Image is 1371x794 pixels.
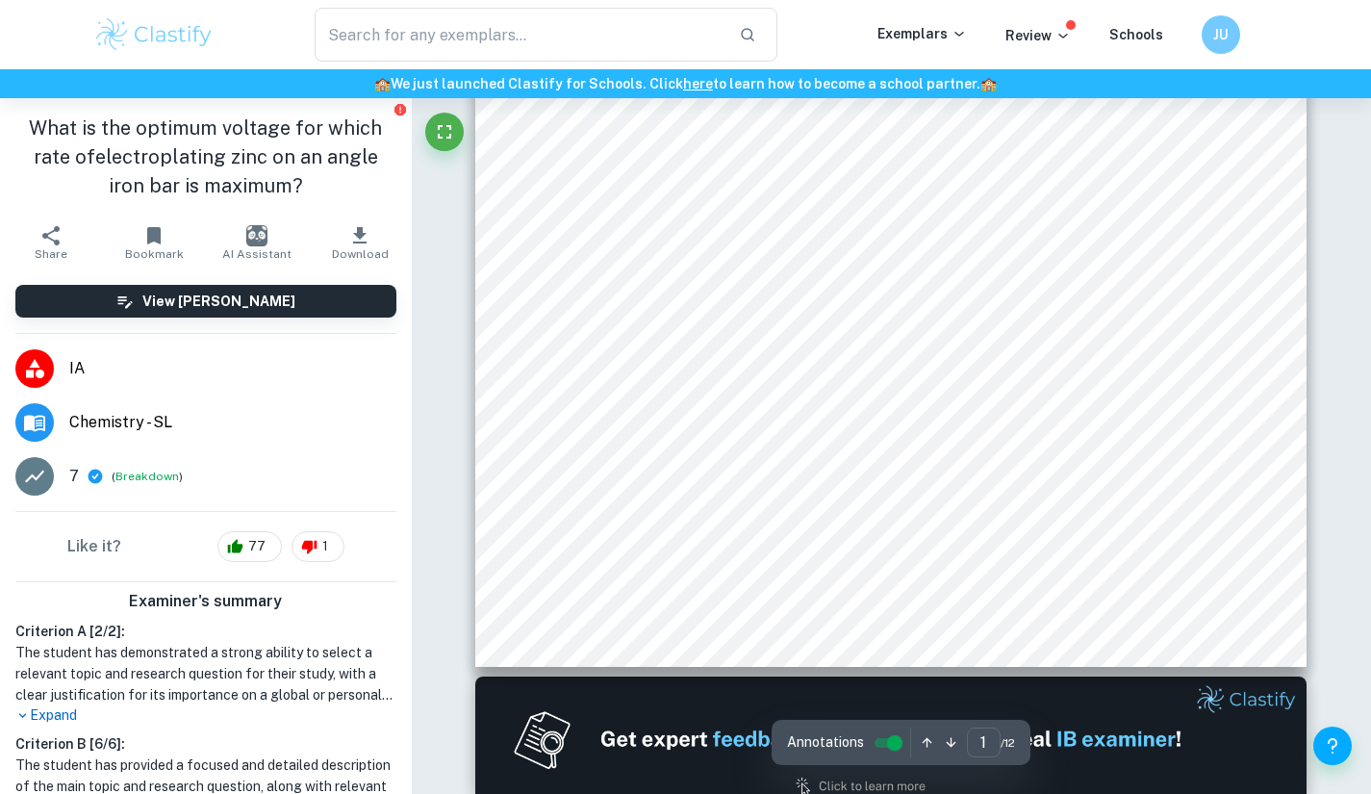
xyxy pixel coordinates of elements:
p: Expand [15,705,396,726]
span: Figure 1. [672,533,722,547]
div: 77 [217,531,282,562]
span: 77 [238,537,276,556]
h6: JU [1209,24,1231,45]
h6: Examiner's summary [8,590,404,613]
span: In an electrolytic cell, electrical energy from a power supply is used to drive a nonspontaneous [573,294,1208,310]
span: Electrolytic cell. [724,533,814,547]
span: Hypothetical Graph. [1028,533,1139,547]
button: Breakdown [115,468,179,485]
span: Exploration [573,233,669,252]
button: Fullscreen [425,113,464,151]
span: ( ) [112,468,183,486]
span: cracking (Mraz, 2009). Hence, by calculating the rate of electroplating at different voltages, I [573,151,1208,167]
h6: View [PERSON_NAME] [142,291,295,312]
button: JU [1202,15,1240,54]
span: electroplating as compared to hot-dipping angle iron bars, which may lead to wastage of zinc or [573,129,1207,145]
span: Share [35,247,67,261]
button: Report issue [394,102,408,116]
span: Figure 2. [975,533,1025,547]
span: / 12 [1001,734,1015,752]
p: 7 [69,465,79,488]
span: Download [332,247,389,261]
span: and time intervals are kept constant. [573,196,809,213]
span: 🏫 [980,76,997,91]
p: Review [1005,25,1071,46]
input: Search for any exemplars... [315,8,724,62]
span: 🏫 [374,76,391,91]
a: Schools [1109,27,1163,42]
span: In practice, this would help me analyze the cost and benefits of [784,107,1209,123]
span: 1 [312,537,339,556]
span: angle iron bar is maximum? [573,107,777,123]
span: figure 1 [984,317,1035,333]
button: Bookmark [103,216,206,269]
span: will be set up. [1038,317,1130,333]
h6: We just launched Clastify for Schools. Click to learn how to become a school partner. [4,73,1367,94]
h6: Criterion B [ 6 / 6 ]: [15,733,396,755]
h1: The student has demonstrated a strong ability to select a relevant topic and research question fo... [15,642,396,705]
span: Background Information [573,271,749,288]
span: Annotations [787,732,864,753]
button: Help and Feedback [1313,727,1352,765]
span: 1 [1200,578,1208,594]
div: 1 [292,531,344,562]
h6: Like it? [67,535,121,558]
a: here [683,76,713,91]
img: Clastify logo [93,15,216,54]
h1: What is the optimum voltage for which rate ofelectroplating zinc on an angle iron bar is maximum? [15,114,396,200]
button: AI Assistant [206,216,309,269]
span: AI Assistant [222,247,292,261]
span: redox reaction (Bylikin, 2014). For this experiment, the cell in [573,317,979,333]
button: View [PERSON_NAME] [15,285,396,318]
span: would find the optimum voltage for electroplating, given that temperature, electrolyte, electrodes [573,174,1207,191]
button: Download [309,216,412,269]
span: Bookmark [125,247,184,261]
span: Chemistry - SL [69,411,396,434]
p: Exemplars [877,23,967,44]
img: AI Assistant [246,225,267,246]
span: IA [69,357,396,380]
h6: Criterion A [ 2 / 2 ]: [15,621,396,642]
